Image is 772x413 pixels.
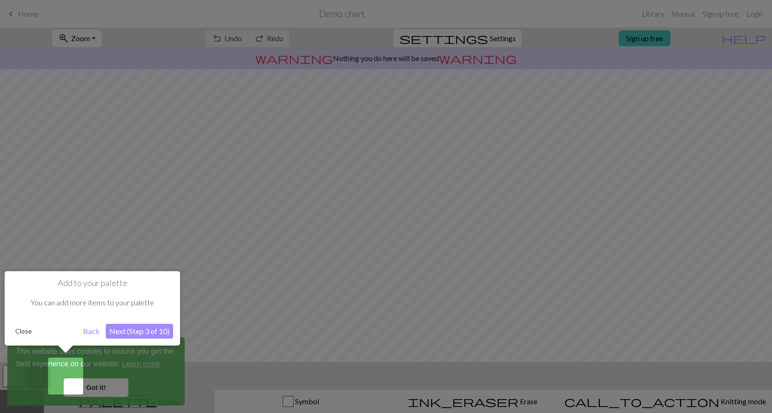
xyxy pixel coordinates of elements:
[12,324,36,338] button: Close
[12,278,173,288] h1: Add to your palette
[106,324,173,339] button: Next (Step 3 of 10)
[5,271,180,346] div: Add to your palette
[79,324,103,339] button: Back
[12,288,173,317] div: You can add more items to your palette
